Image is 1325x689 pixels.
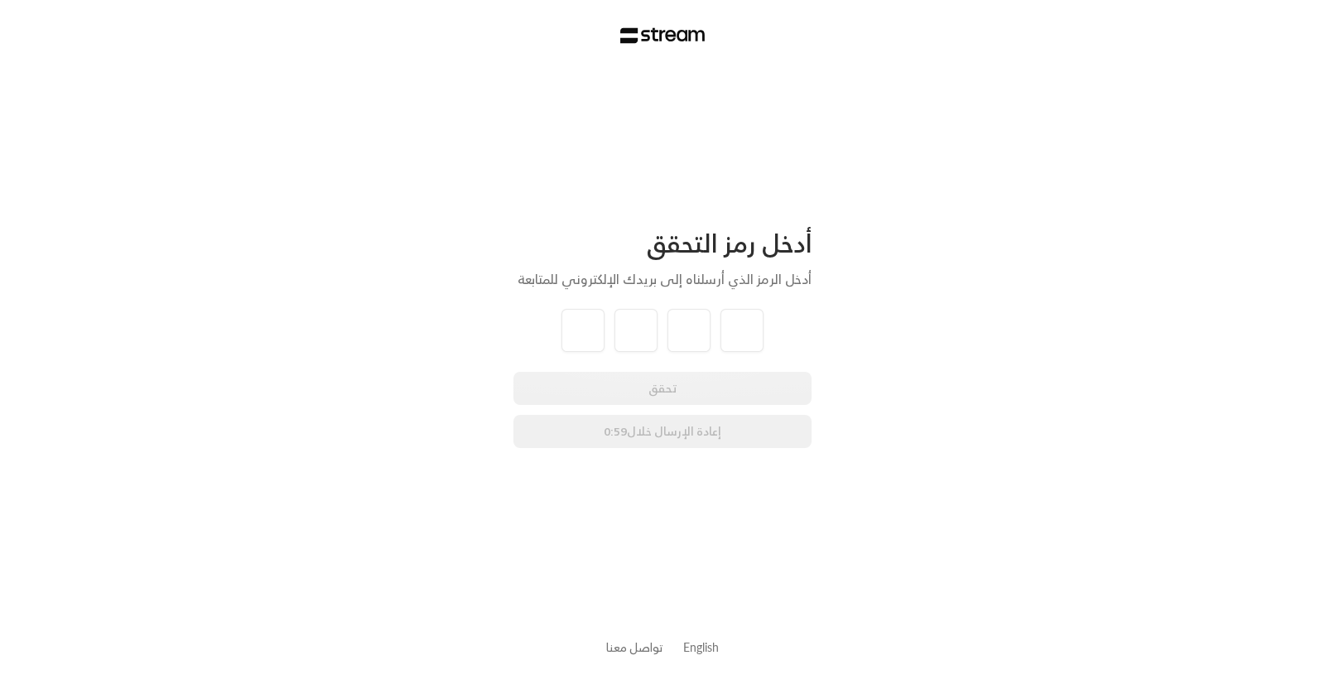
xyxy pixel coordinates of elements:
img: Stream Logo [620,27,706,44]
button: تواصل معنا [606,638,663,656]
div: أدخل رمز التحقق [513,228,812,259]
a: تواصل معنا [606,637,663,658]
a: English [683,632,719,662]
div: أدخل الرمز الذي أرسلناه إلى بريدك الإلكتروني للمتابعة [513,269,812,289]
